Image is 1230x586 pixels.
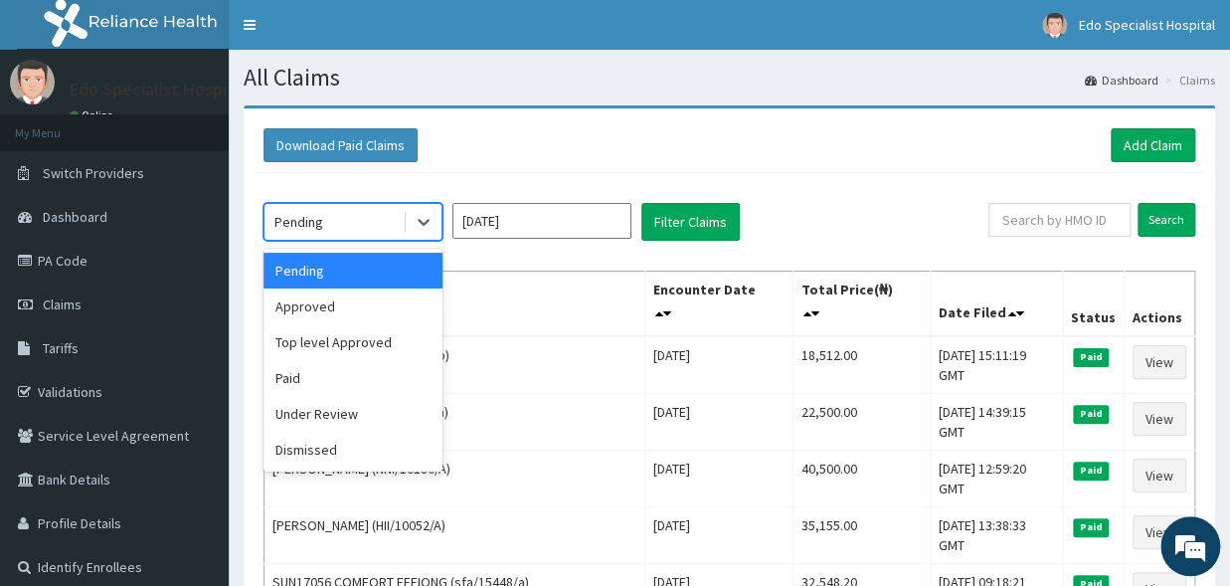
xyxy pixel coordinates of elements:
div: Paid [264,360,442,396]
th: Encounter Date [644,272,792,337]
th: Name [264,272,645,337]
textarea: Type your message and hit 'Enter' [10,382,379,452]
a: View [1133,515,1186,549]
td: [DATE] 15:11:19 GMT [931,336,1063,394]
div: Pending [264,253,442,289]
a: View [1133,459,1186,492]
td: [PERSON_NAME] (NNI/10186/A) [264,451,645,507]
td: [DATE] [644,336,792,394]
th: Actions [1124,272,1194,337]
span: Claims [43,295,82,313]
span: Switch Providers [43,164,144,182]
div: Dismissed [264,432,442,468]
td: [PERSON_NAME] (HII/10052/A) [264,507,645,564]
td: 18,512.00 [792,336,930,394]
td: 40,500.00 [792,451,930,507]
td: 22,500.00 [792,394,930,451]
th: Total Price(₦) [792,272,930,337]
img: d_794563401_company_1708531726252_794563401 [37,99,81,149]
div: Minimize live chat window [326,10,374,58]
span: Tariffs [43,339,79,357]
td: 35,155.00 [792,507,930,564]
td: [DATE] [644,451,792,507]
img: User Image [1042,13,1067,38]
a: View [1133,345,1186,379]
div: Chat with us now [103,111,334,137]
span: Edo Specialist Hospital [1079,16,1215,34]
span: Paid [1073,348,1109,366]
th: Date Filed [931,272,1063,337]
button: Filter Claims [641,203,740,241]
input: Select Month and Year [452,203,631,239]
div: Top level Approved [264,324,442,360]
span: Paid [1073,518,1109,536]
span: We're online! [115,170,274,371]
a: Add Claim [1111,128,1195,162]
td: [DATE] 14:39:15 GMT [931,394,1063,451]
th: Status [1062,272,1124,337]
input: Search by HMO ID [988,203,1131,237]
img: User Image [10,60,55,104]
span: Paid [1073,405,1109,423]
td: [DATE] [644,507,792,564]
span: Dashboard [43,208,107,226]
td: [PERSON_NAME] (nni/10061/b) [264,336,645,394]
p: Edo Specialist Hospital [70,81,249,98]
button: Download Paid Claims [264,128,418,162]
li: Claims [1160,72,1215,89]
input: Search [1138,203,1195,237]
h1: All Claims [244,65,1215,91]
td: [DATE] [644,394,792,451]
a: View [1133,402,1186,436]
a: Online [70,108,117,122]
span: Paid [1073,462,1109,480]
td: [DATE] 12:59:20 GMT [931,451,1063,507]
td: [DATE] 13:38:33 GMT [931,507,1063,564]
div: Pending [274,212,323,232]
a: Dashboard [1085,72,1158,89]
td: [PERSON_NAME] (snl/10358/a) [264,394,645,451]
div: Approved [264,289,442,324]
div: Under Review [264,396,442,432]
